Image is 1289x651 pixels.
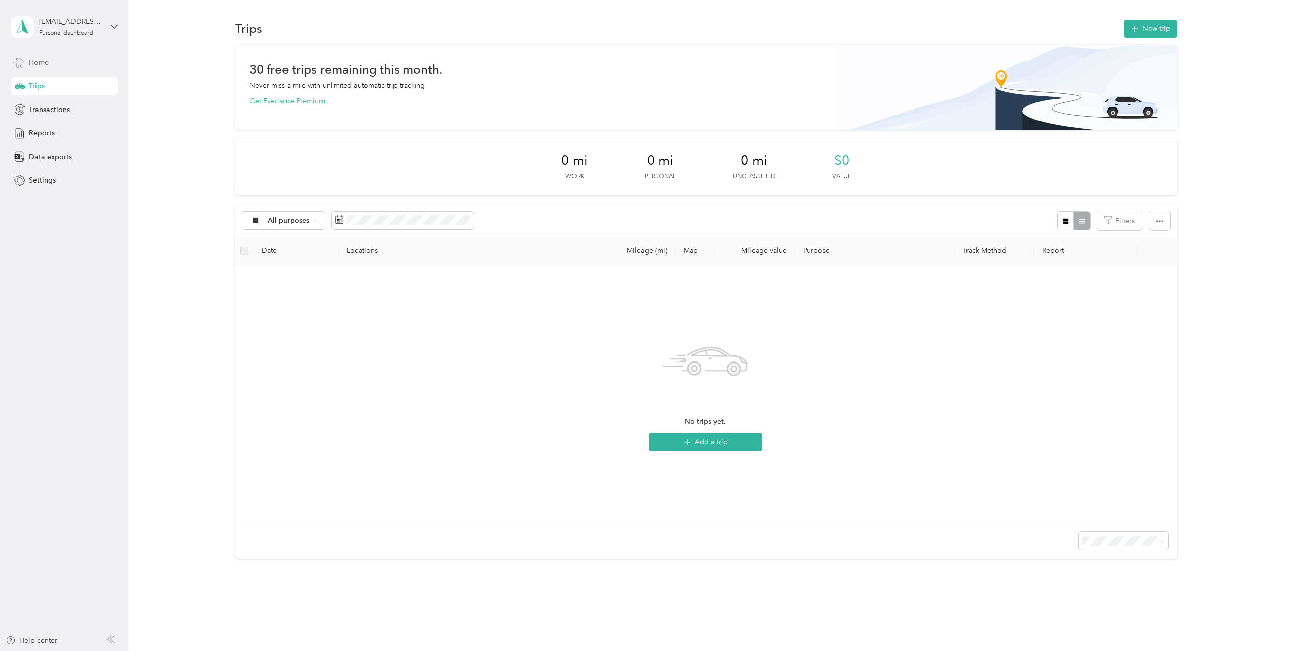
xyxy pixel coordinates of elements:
[29,175,56,186] span: Settings
[795,237,954,265] th: Purpose
[29,152,72,162] span: Data exports
[339,237,600,265] th: Locations
[733,172,775,182] p: Unclassified
[832,172,851,182] p: Value
[838,45,1177,130] img: Banner
[39,30,93,37] div: Personal dashboard
[647,153,673,169] span: 0 mi
[644,172,676,182] p: Personal
[1034,237,1137,265] th: Report
[29,81,45,91] span: Trips
[1124,20,1177,38] button: New trip
[649,433,762,451] button: Add a trip
[254,237,339,265] th: Date
[29,128,55,138] span: Reports
[29,57,49,68] span: Home
[685,416,726,427] span: No trips yet.
[39,16,102,27] div: [EMAIL_ADDRESS][DOMAIN_NAME]
[1232,594,1289,651] iframe: Everlance-gr Chat Button Frame
[268,217,310,224] span: All purposes
[834,153,849,169] span: $0
[954,237,1034,265] th: Track Method
[741,153,767,169] span: 0 mi
[249,96,325,106] button: Get Everlance Premium
[675,237,715,265] th: Map
[715,237,795,265] th: Mileage value
[561,153,588,169] span: 0 mi
[565,172,584,182] p: Work
[6,635,57,646] button: Help center
[29,104,70,115] span: Transactions
[600,237,675,265] th: Mileage (mi)
[249,64,442,75] h1: 30 free trips remaining this month.
[235,23,262,34] h1: Trips
[249,80,425,91] p: Never miss a mile with unlimited automatic trip tracking
[1097,211,1142,230] button: Filters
